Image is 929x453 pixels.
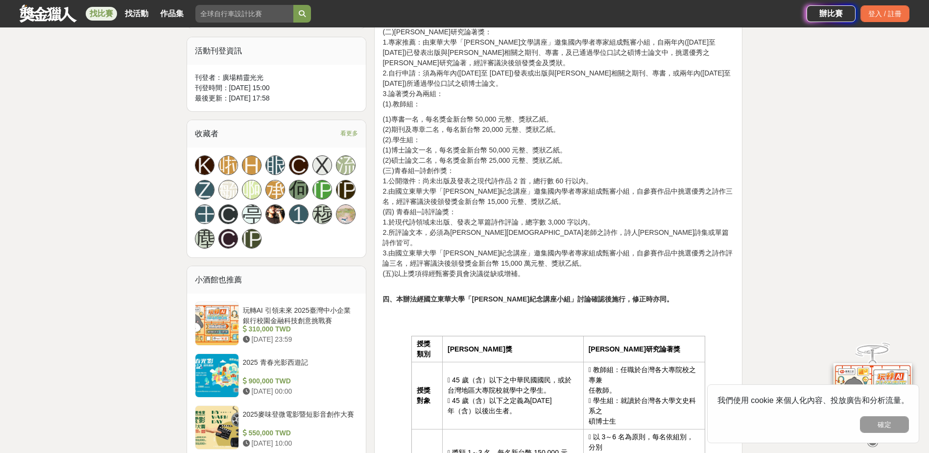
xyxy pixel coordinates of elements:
span: 我們使用 cookie 來個人化內容、投放廣告和分析流量。 [717,396,909,404]
a: [PERSON_NAME] [312,180,332,200]
strong: [PERSON_NAME]獎 [448,345,512,353]
a: [PERSON_NAME] [242,229,262,249]
a: 辦比賽 [807,5,856,22]
div: 900,000 TWD [243,376,355,386]
div: 2025 青春光影西遊記 [243,357,355,376]
a: 2025 青春光影西遊記 900,000 TWD [DATE] 00:00 [195,353,358,398]
img: Avatar [336,205,355,224]
a: C [218,204,238,224]
div: 小酒館也推薦 [187,266,366,294]
td:  教師組：任職於台灣各大專院校之專兼 任教師。  學生組：就讀於台灣各大學文史科系之 碩博士生 [583,362,705,429]
div: [DATE] 23:59 [243,334,355,345]
div: 2025麥味登微電影暨短影音創作大賽 [243,409,355,428]
div: 最後更新： [DATE] 17:58 [195,93,358,103]
span: 收藏者 [195,129,218,138]
a: C [218,229,238,249]
a: 啊 [242,180,262,200]
a: C [289,155,309,175]
div: 登入 / 註冊 [860,5,909,22]
a: [PERSON_NAME] [336,180,356,200]
div: 550,000 TWD [243,428,355,438]
a: K [195,155,214,175]
div: [DATE] 10:00 [243,438,355,449]
strong: 授獎對象 [417,386,430,404]
div: [DATE] 00:00 [243,386,355,397]
a: 穆 [312,204,332,224]
div: 玩轉AI 引領未來 2025臺灣中小企業銀行校園金融科技創意挑戰賽 [243,305,355,324]
a: 亭 [242,204,262,224]
a: 2025麥味登微電影暨短影音創作大賽 550,000 TWD [DATE] 10:00 [195,405,358,450]
a: 承 [265,180,285,200]
a: 何 [289,180,309,200]
div: 310,000 TWD [243,324,355,334]
a: 玩轉AI 引領未來 2025臺灣中小企業銀行校園金融科技創意挑戰賽 310,000 TWD [DATE] 23:59 [195,302,358,346]
a: 作品集 [156,7,188,21]
input: 全球自行車設計比賽 [195,5,293,23]
span: 看更多 [340,128,358,139]
a: 找活動 [121,7,152,21]
a: 王 [195,204,214,224]
a: 找比賽 [86,7,117,21]
a: Avatar [336,204,356,224]
a: Z [195,180,214,200]
a: 塵 [195,229,214,249]
strong: 四、本辦法經國立東華大學「[PERSON_NAME]紀念講座小組」討論確認後施行，修正時亦同。 [382,295,673,303]
a: 啦 [218,155,238,175]
a: 眼 [265,155,285,175]
a: Avatar [265,204,285,224]
img: d2146d9a-e6f6-4337-9592-8cefde37ba6b.png [834,363,912,428]
a: 毓 [218,180,238,200]
div: 刊登者： 廣場精靈光光 [195,73,358,83]
div: 活動刊登資訊 [187,37,366,65]
img: Avatar [266,205,285,224]
div: 刊登時間： [DATE] 15:00 [195,83,358,93]
a: H [242,155,262,175]
button: 確定 [860,416,909,433]
a: 流 [336,155,356,175]
p: (1)專書一名，每名獎金新台幣 50,000 元整、獎狀乙紙。 (2)期刊及專章二名，每名新台幣 20,000 元整、獎狀乙紙。 (2).學生組： (1)博士論文一名，每名獎金新台幣 50,00... [382,114,734,279]
strong: [PERSON_NAME]研究論著獎 [589,345,680,353]
strong: 授獎類別 [417,340,430,358]
a: X [312,155,332,175]
a: 1 [289,204,309,224]
td:  45 歲（含）以下之中華民國國民，或於 台灣地區大專院校就學中之學生。  45 歲（含）以下之定義為[DATE] 年（含）以後出生者。 [443,362,584,429]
